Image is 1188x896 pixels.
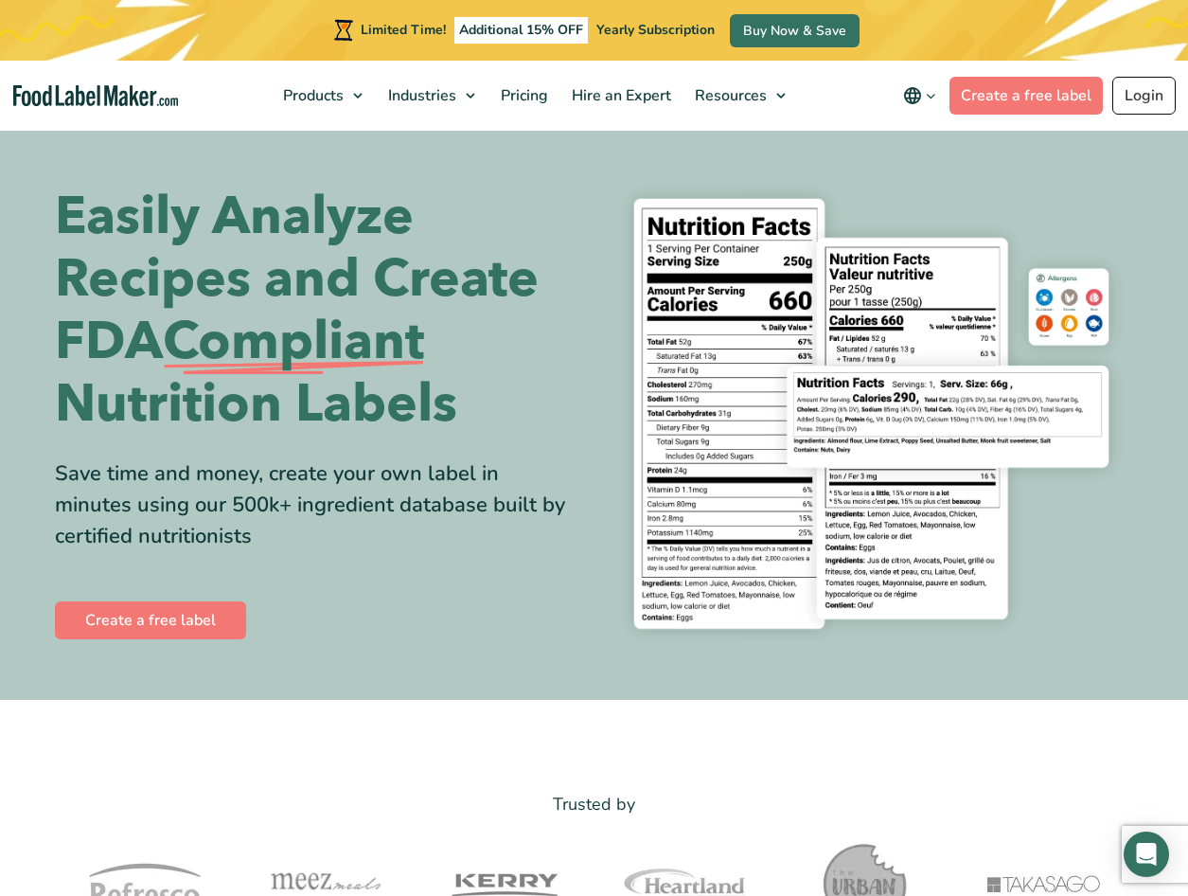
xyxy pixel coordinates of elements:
span: Additional 15% OFF [454,17,588,44]
a: Buy Now & Save [730,14,860,47]
div: Open Intercom Messenger [1124,832,1169,877]
a: Industries [377,61,485,131]
a: Pricing [489,61,556,131]
span: Industries [382,85,458,106]
a: Hire an Expert [560,61,679,131]
span: Compliant [163,311,424,373]
div: Save time and money, create your own label in minutes using our 500k+ ingredient database built b... [55,458,580,552]
a: Create a free label [55,601,246,639]
span: Pricing [495,85,550,106]
a: Products [272,61,372,131]
a: Login [1112,77,1176,115]
span: Resources [689,85,769,106]
a: Create a free label [949,77,1103,115]
span: Limited Time! [361,21,446,39]
p: Trusted by [55,791,1134,818]
span: Yearly Subscription [596,21,715,39]
span: Products [277,85,346,106]
h1: Easily Analyze Recipes and Create FDA Nutrition Labels [55,186,580,436]
a: Resources [683,61,795,131]
span: Hire an Expert [566,85,673,106]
